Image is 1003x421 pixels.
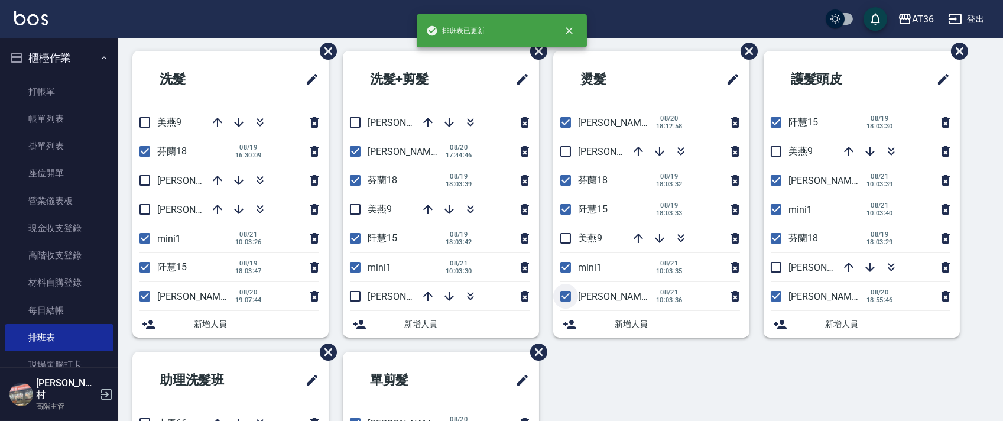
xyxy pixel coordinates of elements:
span: 19:07:44 [235,296,262,304]
span: 修改班表的標題 [508,65,530,93]
span: 18:03:33 [656,209,683,217]
p: 高階主管 [36,401,96,412]
span: 芬蘭18 [368,174,397,186]
div: 新增人員 [764,311,960,338]
span: [PERSON_NAME]16 [788,291,870,302]
span: 18:03:30 [866,122,893,130]
span: [PERSON_NAME]11 [157,175,239,186]
span: 美燕9 [578,232,602,244]
a: 掛單列表 [5,132,113,160]
span: 新增人員 [194,318,319,331]
span: 18:03:42 [446,238,472,246]
a: 座位開單 [5,160,113,187]
span: 修改班表的標題 [929,65,950,93]
span: 08/21 [656,260,683,267]
a: 排班表 [5,324,113,351]
span: 08/19 [235,260,262,267]
span: 阡慧15 [368,232,397,244]
span: 08/19 [656,202,683,209]
span: 18:12:58 [656,122,683,130]
span: 排班表已更新 [426,25,485,37]
span: [PERSON_NAME]6 [578,291,654,302]
span: 08/19 [866,231,893,238]
a: 帳單列表 [5,105,113,132]
span: mini1 [578,262,602,273]
span: 修改班表的標題 [298,65,319,93]
span: 10:03:36 [656,296,683,304]
span: mini1 [368,262,391,273]
span: 新增人員 [615,318,740,331]
span: [PERSON_NAME]6 [788,175,865,186]
h2: 洗髮 [142,58,251,101]
h2: 燙髮 [563,58,671,101]
span: 刪除班表 [521,335,549,370]
span: 修改班表的標題 [508,366,530,394]
a: 現金收支登錄 [5,215,113,242]
span: 18:03:32 [656,180,683,188]
span: 修改班表的標題 [298,366,319,394]
button: close [556,18,582,44]
span: 08/19 [656,173,683,180]
span: 08/21 [866,173,893,180]
span: 新增人員 [825,318,950,331]
span: mini1 [788,204,812,215]
span: 刪除班表 [732,34,759,69]
h2: 護髮頭皮 [773,58,895,101]
span: 新增人員 [404,318,530,331]
span: 08/21 [235,231,262,238]
span: 修改班表的標題 [719,65,740,93]
span: 08/19 [235,144,262,151]
span: 08/20 [235,289,262,296]
span: [PERSON_NAME]11 [788,262,870,273]
span: 18:55:46 [866,296,893,304]
button: 櫃檯作業 [5,43,113,73]
span: 美燕9 [368,203,392,215]
div: AT36 [912,12,934,27]
span: 08/20 [866,289,893,296]
span: 10:03:26 [235,238,262,246]
span: 10:03:39 [866,180,893,188]
span: 刪除班表 [311,34,339,69]
button: save [864,7,887,31]
span: 08/19 [446,231,472,238]
span: [PERSON_NAME]16 [578,117,660,128]
span: 18:03:39 [446,180,472,188]
span: 08/21 [866,202,893,209]
span: 08/20 [446,144,472,151]
a: 每日結帳 [5,297,113,324]
span: 阡慧15 [157,261,187,273]
button: 登出 [943,8,989,30]
img: Logo [14,11,48,25]
a: 高階收支登錄 [5,242,113,269]
span: 08/19 [866,115,893,122]
h2: 助理洗髮班 [142,359,270,401]
h5: [PERSON_NAME]村 [36,377,96,401]
span: 18:03:29 [866,238,893,246]
span: 美燕9 [788,145,813,157]
span: 芬蘭18 [157,145,187,157]
div: 新增人員 [343,311,539,338]
h2: 洗髮+剪髮 [352,58,477,101]
span: 芬蘭18 [788,232,818,244]
span: 刪除班表 [521,34,549,69]
span: [PERSON_NAME]11 [578,146,660,157]
span: mini1 [157,233,181,244]
div: 新增人員 [553,311,749,338]
span: 17:44:46 [446,151,472,159]
span: 刪除班表 [311,335,339,370]
a: 營業儀表板 [5,187,113,215]
span: 10:03:40 [866,209,893,217]
a: 現場電腦打卡 [5,351,113,378]
span: 芬蘭18 [578,174,608,186]
button: AT36 [893,7,939,31]
span: [PERSON_NAME]16 [157,291,239,302]
span: 刪除班表 [942,34,970,69]
span: 08/20 [656,115,683,122]
span: 10:03:35 [656,267,683,275]
a: 打帳單 [5,78,113,105]
span: [PERSON_NAME]16 [368,146,449,157]
span: [PERSON_NAME]6 [368,291,444,302]
img: Person [9,383,33,406]
span: 08/21 [656,289,683,296]
h2: 單剪髮 [352,359,468,401]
